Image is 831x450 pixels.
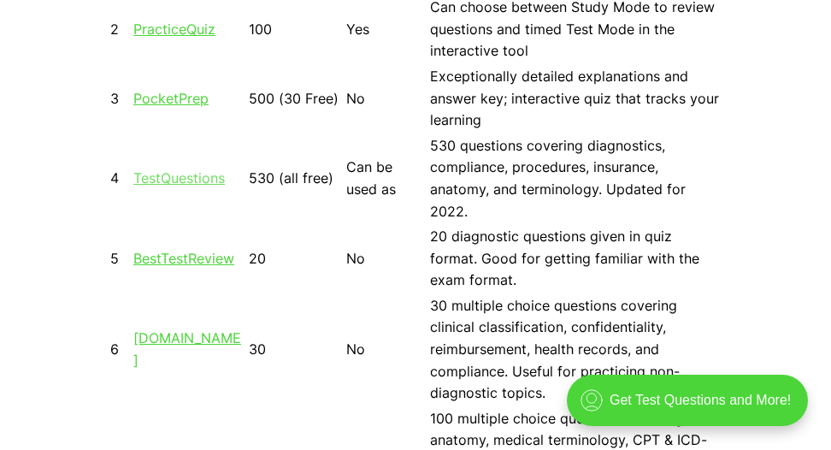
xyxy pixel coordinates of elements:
[429,294,722,406] td: 30 multiple choice questions covering clinical classification, confidentiality, reimbursement, he...
[133,90,209,107] a: PocketPrep
[109,294,131,406] td: 6
[345,134,427,223] td: Can be used as
[248,65,344,133] td: 500 (30 Free)
[133,21,215,38] a: PracticeQuiz
[248,225,344,293] td: 20
[133,169,225,187] a: TestQuestions
[109,225,131,293] td: 5
[345,294,427,406] td: No
[429,134,722,223] td: 530 questions covering diagnostics, compliance, procedures, insurance, anatomy, and terminology. ...
[248,294,344,406] td: 30
[429,65,722,133] td: Exceptionally detailed explanations and answer key; interactive quiz that tracks your learning
[133,250,234,267] a: BestTestReview
[248,134,344,223] td: 530 (all free)
[109,65,131,133] td: 3
[345,65,427,133] td: No
[133,329,241,369] a: [DOMAIN_NAME]
[552,366,831,450] iframe: portal-trigger
[345,225,427,293] td: No
[109,134,131,223] td: 4
[429,225,722,293] td: 20 diagnostic questions given in quiz format. Good for getting familiar with the exam format.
